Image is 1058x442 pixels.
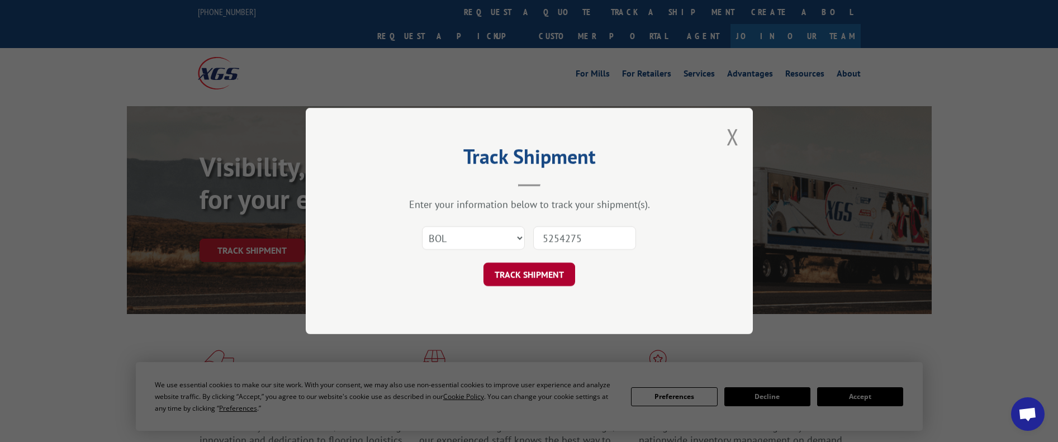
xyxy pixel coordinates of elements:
[362,149,697,170] h2: Track Shipment
[533,226,636,250] input: Number(s)
[362,198,697,211] div: Enter your information below to track your shipment(s).
[1011,397,1045,431] div: Open chat
[727,122,739,151] button: Close modal
[483,263,575,286] button: TRACK SHIPMENT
